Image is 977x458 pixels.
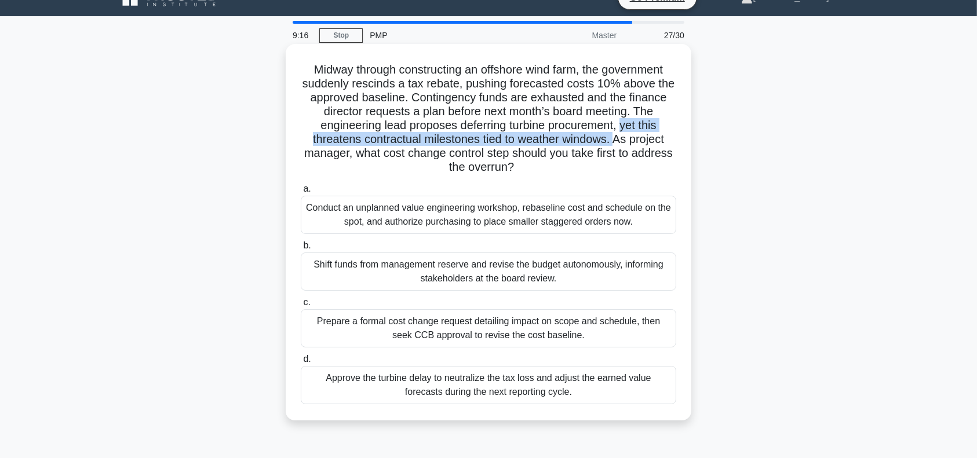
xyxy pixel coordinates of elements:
div: Prepare a formal cost change request detailing impact on scope and schedule, then seek CCB approv... [301,309,676,347]
div: Conduct an unplanned value engineering workshop, rebaseline cost and schedule on the spot, and au... [301,196,676,234]
div: 9:16 [286,24,319,47]
div: Master [522,24,624,47]
span: c. [303,297,310,307]
div: Shift funds from management reserve and revise the budget autonomously, informing stakeholders at... [301,252,676,291]
a: Stop [319,28,363,43]
span: a. [303,184,311,193]
span: b. [303,240,311,250]
div: 27/30 [624,24,691,47]
h5: Midway through constructing an offshore wind farm, the government suddenly rescinds a tax rebate,... [300,63,677,175]
div: Approve the turbine delay to neutralize the tax loss and adjust the earned value forecasts during... [301,366,676,404]
span: d. [303,354,311,364]
div: PMP [363,24,522,47]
